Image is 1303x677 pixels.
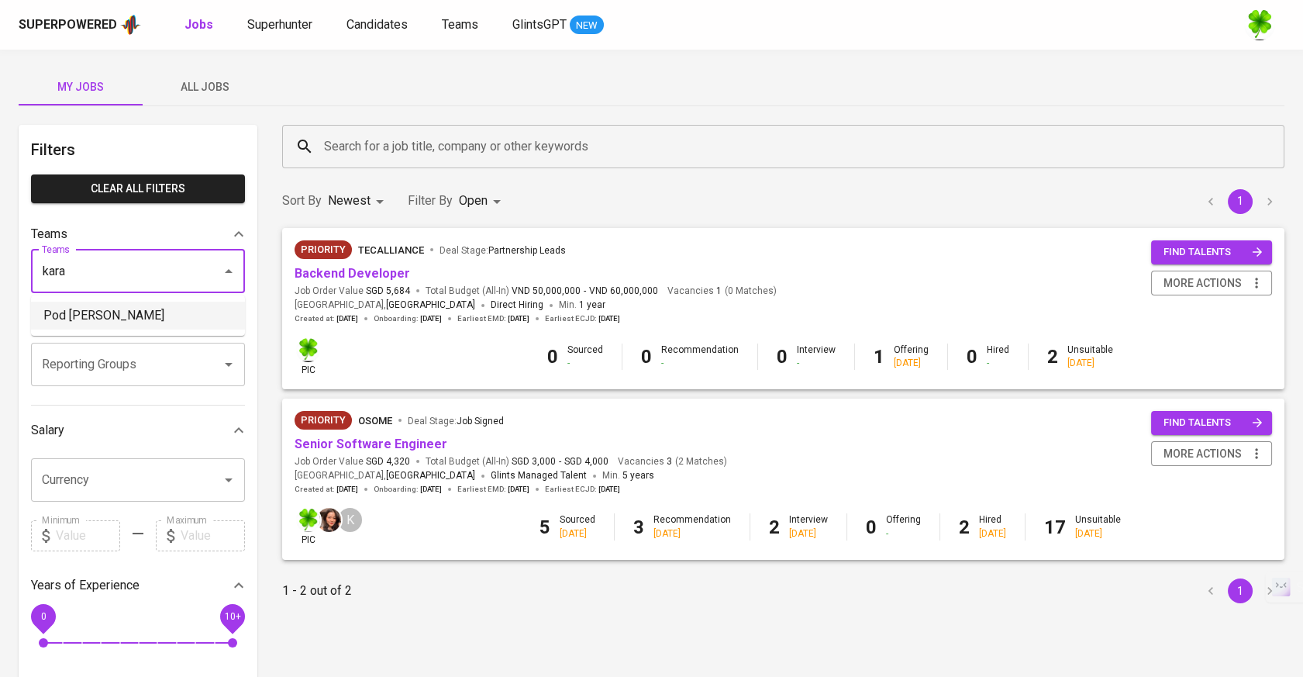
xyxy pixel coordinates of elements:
[459,193,488,208] span: Open
[1067,357,1113,370] div: [DATE]
[1151,240,1272,264] button: find talents
[789,513,828,540] div: Interview
[567,357,603,370] div: -
[667,285,777,298] span: Vacancies ( 0 Matches )
[1196,189,1284,214] nav: pagination navigation
[426,455,608,468] span: Total Budget (All-In)
[420,313,442,324] span: [DATE]
[1075,513,1121,540] div: Unsuitable
[358,415,392,427] span: Osome
[224,610,240,621] span: 10+
[598,313,620,324] span: [DATE]
[295,468,475,484] span: [GEOGRAPHIC_DATA] ,
[559,455,561,468] span: -
[512,17,567,32] span: GlintsGPT
[296,508,320,532] img: f9493b8c-82b8-4f41-8722-f5d69bb1b761.jpg
[894,344,929,370] div: Offering
[886,513,921,540] div: Offering
[512,455,556,468] span: SGD 3,000
[181,520,245,551] input: Value
[282,192,322,210] p: Sort By
[508,313,529,324] span: [DATE]
[653,527,731,541] div: [DATE]
[420,484,442,495] span: [DATE]
[560,513,595,540] div: Sourced
[31,421,64,440] p: Salary
[1228,579,1253,603] button: page 1
[618,455,727,468] span: Vacancies ( 2 Matches )
[19,13,141,36] a: Superpoweredapp logo
[295,411,352,430] div: New Job received from Demand Team
[31,137,245,162] h6: Filters
[567,344,603,370] div: Sourced
[545,484,620,495] span: Earliest ECJD :
[346,17,408,32] span: Candidates
[894,357,929,370] div: [DATE]
[31,576,140,595] p: Years of Experience
[336,506,364,534] div: K
[886,527,921,541] div: -
[295,266,410,281] a: Backend Developer
[488,245,566,256] span: Partnership Leads
[374,484,442,495] span: Onboarding :
[295,437,447,451] a: Senior Software Engineer
[1151,441,1272,467] button: more actions
[769,516,780,538] b: 2
[987,357,1009,370] div: -
[426,285,658,298] span: Total Budget (All-In)
[661,344,739,370] div: Recommendation
[317,508,341,532] img: thao.thai@glints.com
[328,187,389,216] div: Newest
[328,192,371,210] p: Newest
[789,527,828,541] div: [DATE]
[653,513,731,540] div: Recommendation
[442,17,478,32] span: Teams
[336,313,358,324] span: [DATE]
[295,240,352,259] div: New Job received from Demand Team
[218,469,240,491] button: Open
[661,357,739,370] div: -
[602,470,654,481] span: Min.
[1151,411,1272,435] button: find talents
[31,415,245,446] div: Salary
[570,18,604,33] span: NEW
[1075,527,1121,541] div: [DATE]
[1047,346,1058,368] b: 2
[31,312,245,343] div: Reporting Groups
[579,299,605,310] span: 1 year
[598,484,620,495] span: [DATE]
[979,513,1006,540] div: Hired
[1244,9,1275,40] img: f9493b8c-82b8-4f41-8722-f5d69bb1b761.jpg
[1228,189,1253,214] button: page 1
[386,298,475,313] span: [GEOGRAPHIC_DATA]
[564,455,608,468] span: SGD 4,000
[512,285,581,298] span: VND 50,000,000
[512,16,604,35] a: GlintsGPT NEW
[295,298,475,313] span: [GEOGRAPHIC_DATA] ,
[777,346,788,368] b: 0
[491,470,587,481] span: Glints Managed Talent
[979,527,1006,541] div: [DATE]
[19,16,117,34] div: Superpowered
[31,570,245,601] div: Years of Experience
[633,516,644,538] b: 3
[589,285,658,298] span: VND 60,000,000
[457,484,529,495] span: Earliest EMD :
[622,470,654,481] span: 5 years
[1067,344,1113,370] div: Unsuitable
[247,16,315,35] a: Superhunter
[295,337,322,377] div: pic
[346,16,411,35] a: Candidates
[1163,244,1263,261] span: find talents
[442,16,481,35] a: Teams
[31,174,245,203] button: Clear All filters
[641,346,652,368] b: 0
[1163,274,1242,293] span: more actions
[866,516,877,538] b: 0
[31,302,245,330] li: Pod [PERSON_NAME]
[295,413,352,428] span: Priority
[457,416,504,427] span: Job Signed
[28,78,133,97] span: My Jobs
[295,484,358,495] span: Created at :
[959,516,970,538] b: 2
